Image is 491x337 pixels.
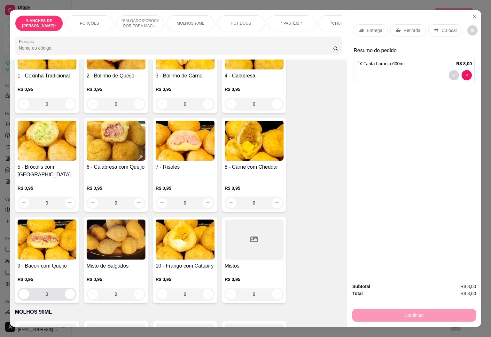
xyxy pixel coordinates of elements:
p: R$ 0,95 [18,86,76,92]
button: increase-product-quantity [65,99,75,109]
strong: Total [352,291,362,296]
button: decrease-product-quantity [88,289,98,299]
button: Close [470,12,480,22]
p: * PASTÉIS * [281,21,302,26]
p: R$ 0,95 [225,185,284,191]
button: decrease-product-quantity [226,99,236,109]
p: R$ 0,95 [225,276,284,283]
button: increase-product-quantity [65,198,75,208]
p: R$ 0,95 [156,86,214,92]
p: R$ 0,95 [225,86,284,92]
h4: 5 - Brócolis com [GEOGRAPHIC_DATA] [18,163,76,179]
p: Entrega [367,27,382,34]
h4: 8 - Carne com Cheddar [225,163,284,171]
img: product-image [18,121,76,161]
button: increase-product-quantity [272,99,282,109]
img: product-image [18,220,76,260]
p: MOLHOS 90ML [177,21,204,26]
button: decrease-product-quantity [19,289,29,299]
button: increase-product-quantity [272,198,282,208]
button: decrease-product-quantity [226,198,236,208]
p: 1 x [356,60,404,68]
button: increase-product-quantity [134,99,144,109]
img: product-image [87,220,145,260]
p: R$ 0,95 [156,185,214,191]
p: R$ 0,95 [18,276,76,283]
button: decrease-product-quantity [467,25,478,36]
button: decrease-product-quantity [226,289,236,299]
img: product-image [225,121,284,161]
strong: Subtotal [352,284,370,289]
button: decrease-product-quantity [462,70,472,80]
p: HOT DOGS [231,21,251,26]
input: Pesquisa [19,45,333,51]
p: *LANCHES DE [PERSON_NAME]* [20,18,58,28]
button: increase-product-quantity [203,289,213,299]
button: increase-product-quantity [203,99,213,109]
h4: 4 - Calabresa [225,72,284,80]
button: decrease-product-quantity [157,289,167,299]
h4: 1 - Coxinha Tradicional [18,72,76,80]
p: R$ 0,95 [87,185,145,191]
p: Retirada [403,27,420,34]
p: R$ 8,00 [456,60,472,67]
p: Resumo do pedido [354,47,475,54]
h4: 9 - Bacon com Queijo [18,262,76,270]
label: Pesquisa [19,39,37,44]
img: product-image [87,121,145,161]
h4: 10 - Frango com Catupiry [156,262,214,270]
p: MOLHOS 90ML [15,308,342,316]
span: Fanta Laranja 600ml [363,61,404,66]
p: PORÇÕES [80,21,99,26]
p: R$ 0,95 [87,86,145,92]
h4: 2 - Bolinho de Queijo [87,72,145,80]
span: R$ 8,00 [460,290,476,297]
h4: 3 - Bolinho de Carne [156,72,214,80]
button: increase-product-quantity [65,289,75,299]
button: decrease-product-quantity [88,99,98,109]
button: decrease-product-quantity [88,198,98,208]
button: increase-product-quantity [134,198,144,208]
button: decrease-product-quantity [19,198,29,208]
img: product-image [156,220,214,260]
p: R$ 0,95 [18,185,76,191]
button: increase-product-quantity [134,289,144,299]
button: decrease-product-quantity [157,99,167,109]
p: R$ 0,95 [156,276,214,283]
button: decrease-product-quantity [449,70,459,80]
p: *SALGADOS*CROCANTE POR FORA MACIO POR DENTRO! [121,18,159,28]
p: C.Local [441,27,456,34]
h4: 6 - Calabresa com Queijo [87,163,145,171]
button: decrease-product-quantity [19,99,29,109]
img: product-image [156,121,214,161]
p: R$ 0,95 [87,276,145,283]
button: increase-product-quantity [272,289,282,299]
span: R$ 8,00 [460,283,476,290]
button: decrease-product-quantity [157,198,167,208]
h4: Mistos [225,262,284,270]
h4: 7 - Risoles [156,163,214,171]
button: increase-product-quantity [203,198,213,208]
h4: Misto de Salgados [87,262,145,270]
